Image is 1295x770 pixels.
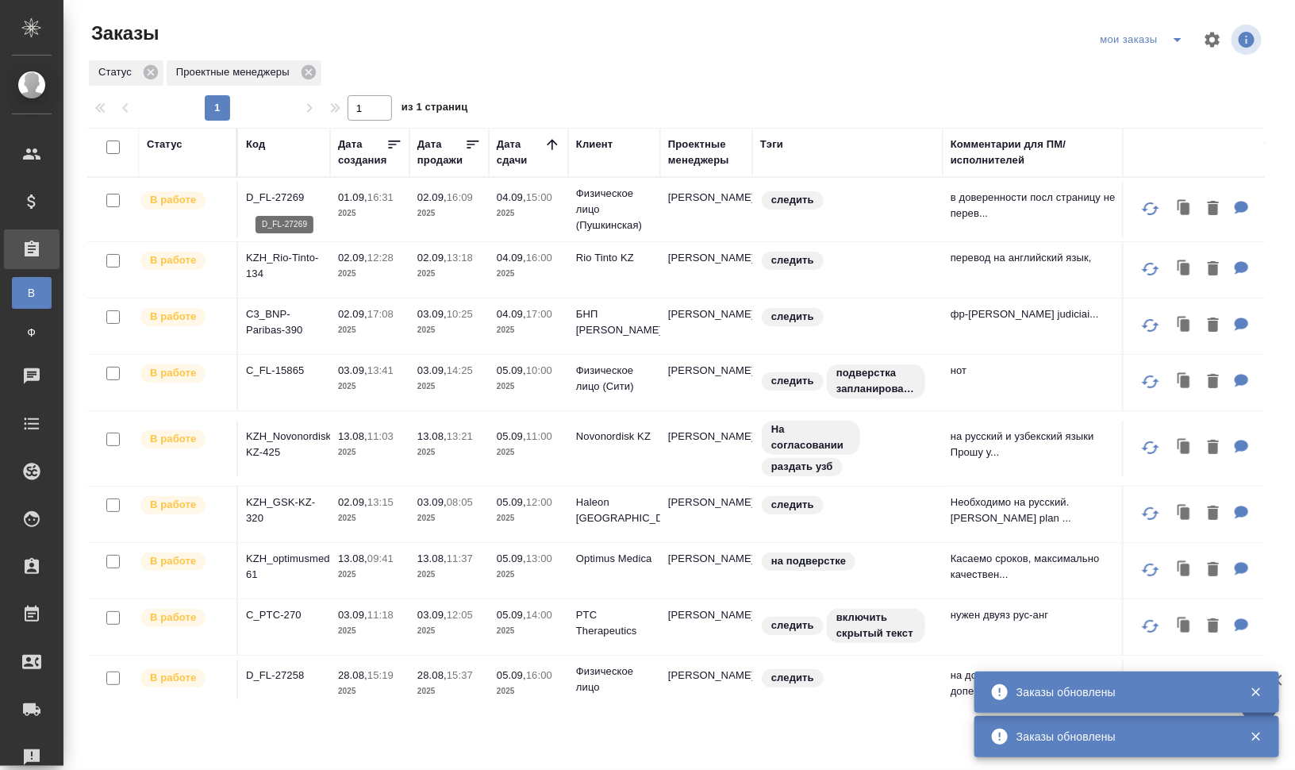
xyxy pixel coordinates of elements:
p: следить [771,309,814,325]
span: Посмотреть информацию [1232,25,1265,55]
p: 02.09, [338,252,367,264]
td: [PERSON_NAME] [660,298,752,354]
p: 2025 [497,567,560,583]
p: 02.09, [417,191,447,203]
td: [PERSON_NAME] [660,182,752,237]
p: 03.09, [338,609,367,621]
p: 2025 [497,510,560,526]
button: Закрыть [1239,685,1272,699]
a: Ф [12,317,52,348]
p: 02.09, [338,496,367,508]
p: 2025 [338,510,402,526]
td: [PERSON_NAME] [660,543,752,599]
button: Удалить [1200,193,1227,225]
p: 05.09, [497,609,526,621]
button: Для ПМ: нот [1227,366,1257,398]
p: D_FL-27258 [246,668,322,683]
p: 04.09, [497,252,526,264]
button: Клонировать [1170,310,1200,342]
p: 13:00 [526,552,552,564]
p: Касаемо сроков, максимально качествен... [951,551,1125,583]
button: Для ПМ: Необходимо на русский. САРА plan дублируется, я отправляю ворд версию для удобства копиро... [1227,498,1257,530]
p: 2025 [417,623,481,639]
button: Клонировать [1170,432,1200,464]
p: KZH_Novonordisk-KZ-425 [246,429,322,460]
p: C_FL-15865 [246,363,322,379]
p: На согласовании [771,422,851,453]
button: Для ПМ: фр-рус Hugues Teilary_casier judiciaire англ-рус PoA_Hugues Teilary_statements_Eng [1227,310,1257,342]
p: C3_BNP-Paribas-390 [246,306,322,338]
p: 12:05 [447,609,473,621]
div: Дата создания [338,137,386,168]
button: Обновить [1132,306,1170,345]
td: [PERSON_NAME] [660,355,752,410]
div: Выставляет ПМ после принятия заказа от КМа [139,306,229,328]
button: Удалить [1200,432,1227,464]
p: 13:21 [447,430,473,442]
p: 13.08, [338,552,367,564]
p: в доверенности посл страницу не перев... [951,190,1125,221]
p: В работе [150,365,196,381]
a: В [12,277,52,309]
p: нужен двуяз рус-анг [951,607,1125,623]
p: Физическое лицо (Пушкинская) [576,664,652,711]
p: 11:00 [526,430,552,442]
p: В работе [150,192,196,208]
p: 16:00 [526,252,552,264]
p: 02.09, [417,252,447,264]
p: 13:15 [367,496,394,508]
p: В работе [150,431,196,447]
p: следить [771,192,814,208]
p: Необходимо на русский. [PERSON_NAME] plan ... [951,495,1125,526]
div: следить [760,250,935,271]
p: на подверстке [771,553,846,569]
p: 2025 [338,567,402,583]
p: 15:00 [526,191,552,203]
div: Проектные менеджеры [167,60,321,86]
p: 13:18 [447,252,473,264]
p: В работе [150,553,196,569]
span: из 1 страниц [402,98,468,121]
p: 12:28 [367,252,394,264]
p: 2025 [417,567,481,583]
button: Закрыть [1239,730,1272,744]
p: 2025 [417,510,481,526]
p: В работе [150,497,196,513]
button: Обновить [1132,551,1170,589]
p: KZH_Rio-Tinto-134 [246,250,322,282]
p: 04.09, [497,191,526,203]
p: следить [771,373,814,389]
p: 16:31 [367,191,394,203]
p: 2025 [338,445,402,460]
button: Для ПМ: в доверенности посл страницу не переводим ссылка на СК (нем) https://smartcat.com/project... [1227,193,1257,225]
button: Обновить [1132,429,1170,467]
button: Клонировать [1170,610,1200,643]
p: 2025 [417,206,481,221]
div: Дата сдачи [497,137,544,168]
td: [PERSON_NAME] [660,242,752,298]
p: 01.09, [338,191,367,203]
p: 2025 [497,445,560,460]
div: Проектные менеджеры [668,137,744,168]
td: [PERSON_NAME] [660,660,752,715]
div: Выставляет ПМ после принятия заказа от КМа [139,551,229,572]
div: Дата продажи [417,137,465,168]
p: раздать узб [771,459,833,475]
p: 2025 [417,322,481,338]
div: Код [246,137,265,152]
div: Выставляет ПМ после принятия заказа от КМа [139,363,229,384]
p: 10:00 [526,364,552,376]
p: KZH_optimusmedica-61 [246,551,322,583]
p: 03.09, [417,609,447,621]
div: следить [760,306,935,328]
button: Обновить [1132,668,1170,706]
p: следить [771,252,814,268]
p: 28.08, [417,669,447,681]
p: 13.08, [417,552,447,564]
span: В [20,285,44,301]
div: следить [760,190,935,211]
p: 17:00 [526,308,552,320]
p: KZH_GSK-KZ-320 [246,495,322,526]
p: 2025 [338,683,402,699]
p: следить [771,618,814,633]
